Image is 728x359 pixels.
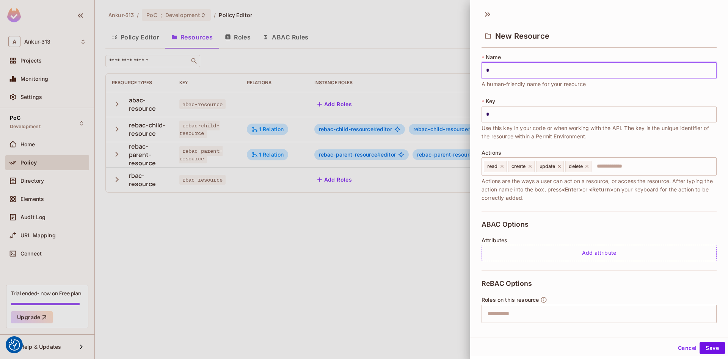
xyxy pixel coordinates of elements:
span: update [540,163,555,169]
span: <Return> [589,186,613,193]
span: <Return> [624,325,649,332]
span: Actions are the ways a user can act on a resource, or access the resource. After typing the actio... [482,177,717,202]
span: <Enter> [562,186,582,193]
span: New Resource [495,31,549,41]
span: Key [486,98,495,104]
span: A human-friendly name for your resource [482,80,586,88]
span: Actions [482,150,501,156]
div: Add attribute [482,245,717,261]
span: <Enter> [597,325,618,332]
img: Revisit consent button [9,339,20,351]
span: delete [569,163,583,169]
button: Consent Preferences [9,339,20,351]
span: Roles on this resource [482,297,539,303]
span: Attributes [482,237,508,243]
button: Cancel [675,342,700,354]
span: ABAC Options [482,221,529,228]
span: create [511,163,526,169]
span: ReBAC Options [482,280,532,287]
div: update [536,161,564,172]
span: Use this key in your code or when working with the API. The key is the unique identifier of the r... [482,124,717,141]
span: After typing the role name into the box, press or on your keyboard for the role to be correctly a... [482,325,717,341]
div: delete [565,161,591,172]
button: Save [700,342,725,354]
div: create [508,161,535,172]
span: Name [486,54,501,60]
span: read [487,163,498,169]
div: read [484,161,507,172]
